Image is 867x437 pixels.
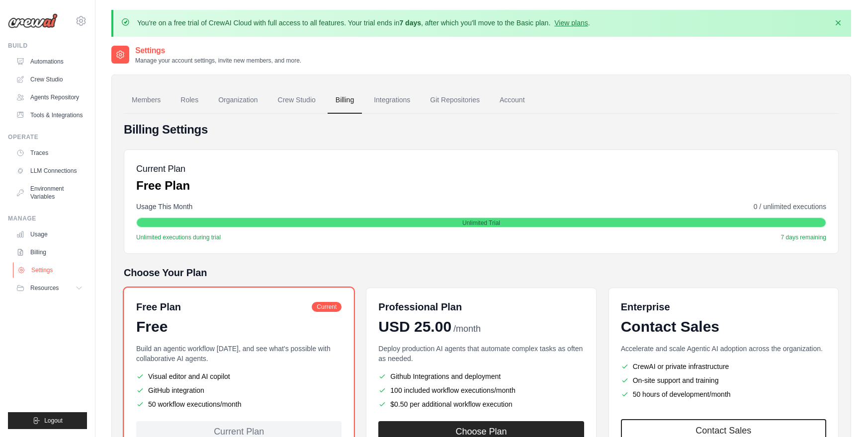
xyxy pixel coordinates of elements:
[8,412,87,429] button: Logout
[8,133,87,141] div: Operate
[136,385,342,395] li: GitHub integration
[8,215,87,222] div: Manage
[136,178,190,194] p: Free Plan
[554,19,588,27] a: View plans
[781,233,826,241] span: 7 days remaining
[44,417,63,425] span: Logout
[621,389,826,399] li: 50 hours of development/month
[462,219,500,227] span: Unlimited Trial
[270,87,324,114] a: Crew Studio
[136,162,190,176] h5: Current Plan
[136,233,221,241] span: Unlimited executions during trial
[328,87,362,114] a: Billing
[312,302,342,312] span: Current
[12,72,87,87] a: Crew Studio
[12,163,87,179] a: LLM Connections
[422,87,488,114] a: Git Repositories
[173,87,206,114] a: Roles
[136,202,192,212] span: Usage This Month
[8,42,87,50] div: Build
[378,300,462,314] h6: Professional Plan
[621,300,826,314] h6: Enterprise
[399,19,421,27] strong: 7 days
[136,399,342,409] li: 50 workflow executions/month
[8,13,58,28] img: Logo
[453,322,481,336] span: /month
[492,87,533,114] a: Account
[124,87,169,114] a: Members
[136,318,342,336] div: Free
[136,300,181,314] h6: Free Plan
[378,399,584,409] li: $0.50 per additional workflow execution
[12,280,87,296] button: Resources
[366,87,418,114] a: Integrations
[621,375,826,385] li: On-site support and training
[135,45,301,57] h2: Settings
[12,181,87,205] a: Environment Variables
[210,87,265,114] a: Organization
[12,89,87,105] a: Agents Repository
[12,145,87,161] a: Traces
[378,371,584,381] li: Github Integrations and deployment
[621,318,826,336] div: Contact Sales
[136,344,342,364] p: Build an agentic workflow [DATE], and see what's possible with collaborative AI agents.
[378,344,584,364] p: Deploy production AI agents that automate complex tasks as often as needed.
[30,284,59,292] span: Resources
[754,202,826,212] span: 0 / unlimited executions
[124,122,839,138] h4: Billing Settings
[13,262,88,278] a: Settings
[135,57,301,65] p: Manage your account settings, invite new members, and more.
[621,362,826,371] li: CrewAI or private infrastructure
[136,371,342,381] li: Visual editor and AI copilot
[12,226,87,242] a: Usage
[12,54,87,70] a: Automations
[12,107,87,123] a: Tools & Integrations
[124,266,839,280] h5: Choose Your Plan
[621,344,826,354] p: Accelerate and scale Agentic AI adoption across the organization.
[378,318,451,336] span: USD 25.00
[137,18,590,28] p: You're on a free trial of CrewAI Cloud with full access to all features. Your trial ends in , aft...
[12,244,87,260] a: Billing
[378,385,584,395] li: 100 included workflow executions/month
